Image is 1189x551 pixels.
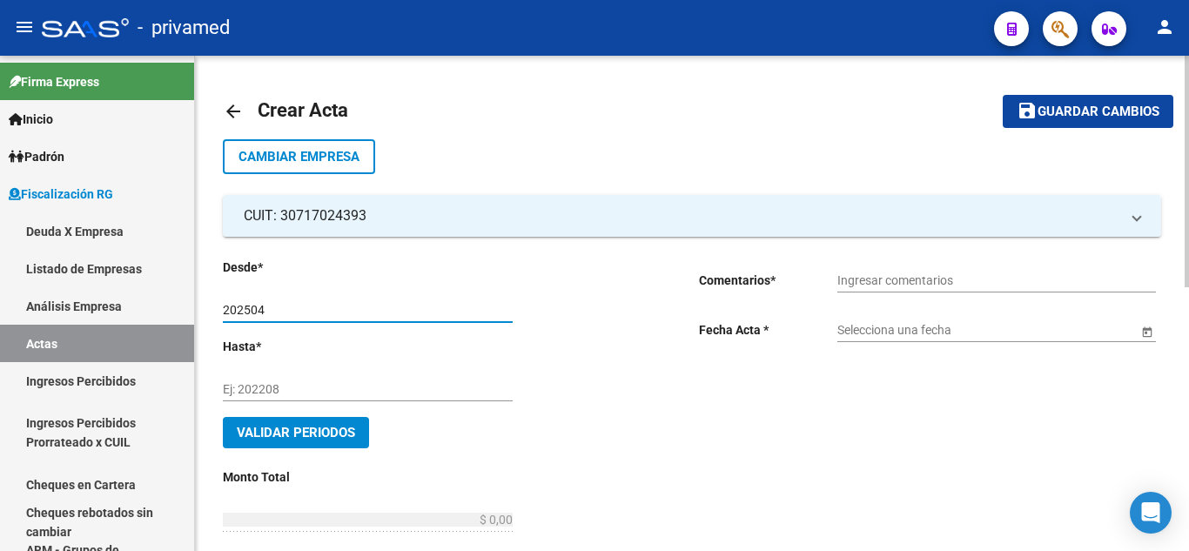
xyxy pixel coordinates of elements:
p: Desde [223,258,354,277]
button: Validar Periodos [223,417,369,448]
button: Cambiar Empresa [223,139,375,174]
span: Fiscalización RG [9,185,113,204]
span: - privamed [138,9,230,47]
mat-expansion-panel-header: CUIT: 30717024393 [223,195,1161,237]
span: Guardar cambios [1038,104,1159,120]
span: Crear Acta [258,99,348,121]
p: Monto Total [223,467,354,487]
span: Firma Express [9,72,99,91]
div: Open Intercom Messenger [1130,492,1172,534]
button: Guardar cambios [1003,95,1173,127]
span: Padrón [9,147,64,166]
mat-icon: save [1017,100,1038,121]
p: Hasta [223,337,354,356]
span: Cambiar Empresa [238,149,359,165]
mat-icon: arrow_back [223,101,244,122]
mat-panel-title: CUIT: 30717024393 [244,206,1119,225]
span: Validar Periodos [237,425,355,440]
mat-icon: person [1154,17,1175,37]
mat-icon: menu [14,17,35,37]
span: Inicio [9,110,53,129]
p: Comentarios [699,271,837,290]
button: Open calendar [1139,322,1157,340]
p: Fecha Acta * [699,320,837,339]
